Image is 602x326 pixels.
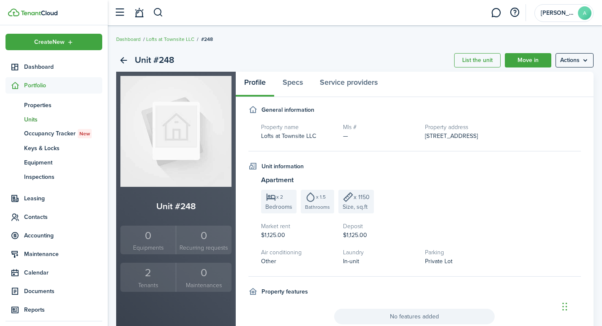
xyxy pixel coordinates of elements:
[8,8,19,16] img: TenantCloud
[425,257,452,266] span: Private Lot
[454,53,501,67] a: List the unit
[505,53,551,67] a: Move in
[5,302,102,318] a: Reports
[178,228,229,244] div: 0
[120,226,176,255] a: 0Equipments
[153,5,163,20] button: Search
[311,72,386,97] a: Service providers
[146,35,194,43] a: Lofts at Townsite LLC
[5,34,102,50] button: Open menu
[24,194,102,203] span: Leasing
[178,265,229,281] div: 0
[24,231,102,240] span: Accounting
[343,132,348,140] span: —
[316,194,326,199] span: x 1.5
[123,243,174,252] small: Equipments
[24,305,102,314] span: Reports
[556,53,594,67] menu-btn: Actions
[120,263,176,292] a: 2Tenants
[261,231,285,240] span: $1,125.00
[305,203,330,211] span: Bathrooms
[556,53,594,67] button: Open menu
[354,193,370,202] span: x 1150
[5,141,102,155] a: Keys & Locks
[123,281,174,290] small: Tenants
[425,132,478,140] span: [STREET_ADDRESS]
[135,53,174,67] h2: Unit #248
[5,170,102,184] a: Inspections
[261,248,335,257] h5: Air conditioning
[201,35,213,43] span: #248
[261,257,276,266] span: Other
[343,231,367,240] span: $1,125.00
[24,144,102,153] span: Keys & Locks
[5,127,102,141] a: Occupancy TrackerNew
[34,39,65,45] span: Create New
[79,130,90,137] span: New
[261,222,335,231] h5: Market rent
[120,199,232,213] h2: Unit #248
[178,243,229,252] small: Recurring requests
[425,248,498,257] h5: Parking
[261,123,335,132] h5: Property name
[262,105,314,114] h4: General information
[178,281,229,290] small: Maintenances
[24,213,102,221] span: Contacts
[262,287,308,296] h4: Property features
[21,11,57,16] img: TenantCloud
[116,35,141,43] a: Dashboard
[120,76,232,187] img: Unit avatar
[343,222,417,231] h5: Deposit
[116,53,131,67] a: Back
[24,115,102,124] span: Units
[262,162,304,171] h4: Unit information
[24,287,102,296] span: Documents
[24,250,102,259] span: Maintenance
[176,263,231,292] a: 0Maintenances
[541,10,575,16] span: Amy
[24,172,102,181] span: Inspections
[425,123,581,132] h5: Property address
[343,248,417,257] h5: Laundry
[578,6,591,20] avatar-text: A
[274,72,311,97] a: Specs
[131,2,147,24] a: Notifications
[24,81,102,90] span: Portfolio
[562,294,567,319] div: Drag
[176,226,231,255] a: 0Recurring requests
[24,268,102,277] span: Calendar
[24,158,102,167] span: Equipment
[276,194,283,199] span: x 2
[343,257,359,266] span: In-unit
[560,286,602,326] iframe: Chat Widget
[5,155,102,170] a: Equipment
[265,202,292,211] span: Bedrooms
[24,62,102,71] span: Dashboard
[112,5,128,21] button: Open sidebar
[24,101,102,110] span: Properties
[488,2,504,24] a: Messaging
[24,129,102,138] span: Occupancy Tracker
[261,132,316,140] span: Lofts at Townsite LLC
[507,5,522,20] button: Open resource center
[123,228,174,244] div: 0
[5,59,102,75] a: Dashboard
[334,309,495,324] span: No features added
[5,112,102,127] a: Units
[5,98,102,112] a: Properties
[261,175,581,186] h3: Apartment
[123,265,174,281] div: 2
[343,202,368,211] span: Size, sq.ft
[343,123,417,132] h5: Mls #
